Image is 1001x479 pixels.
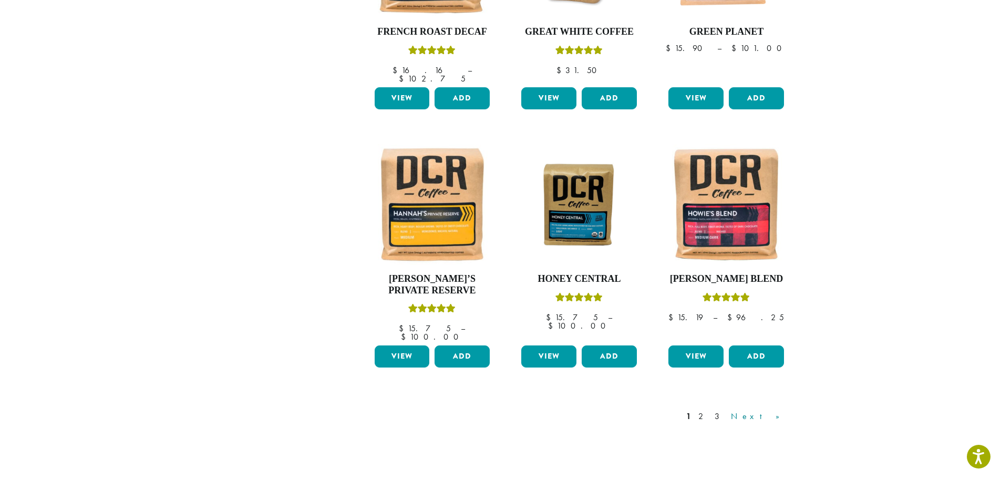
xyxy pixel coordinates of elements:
button: Add [729,87,784,109]
a: 1 [684,410,693,423]
span: $ [727,312,736,323]
span: – [713,312,717,323]
h4: Green Planet [666,26,787,38]
a: View [375,345,430,368]
a: View [668,87,724,109]
bdi: 15.75 [546,312,598,323]
span: $ [546,312,555,323]
bdi: 16.16 [393,65,458,76]
bdi: 96.25 [727,312,784,323]
bdi: 101.00 [731,43,787,54]
span: $ [556,65,565,76]
span: – [608,312,612,323]
a: [PERSON_NAME]’s Private ReserveRated 5.00 out of 5 [372,144,493,341]
a: Honey CentralRated 5.00 out of 5 [519,144,639,341]
div: Rated 5.00 out of 5 [555,44,603,60]
div: Rated 5.00 out of 5 [408,302,456,318]
button: Add [582,87,637,109]
span: $ [731,43,740,54]
span: $ [668,312,677,323]
img: Hannahs-Private-Reserve-12oz-300x300.jpg [371,144,492,265]
a: View [375,87,430,109]
span: $ [393,65,401,76]
h4: Great White Coffee [519,26,639,38]
img: Honey-Central-stock-image-fix-1200-x-900.png [519,159,639,250]
bdi: 15.19 [668,312,703,323]
span: $ [401,331,410,342]
span: – [468,65,472,76]
div: Rated 4.67 out of 5 [703,291,750,307]
a: View [521,345,576,368]
bdi: 100.00 [548,320,611,331]
button: Add [435,345,490,368]
span: $ [548,320,557,331]
bdi: 31.50 [556,65,602,76]
img: Howies-Blend-12oz-300x300.jpg [666,144,787,265]
button: Add [729,345,784,368]
h4: French Roast Decaf [372,26,493,38]
div: Rated 5.00 out of 5 [408,44,456,60]
a: Next » [729,410,789,423]
a: 2 [696,410,709,423]
button: Add [435,87,490,109]
div: Rated 5.00 out of 5 [555,291,603,307]
bdi: 15.90 [666,43,707,54]
a: [PERSON_NAME] BlendRated 4.67 out of 5 [666,144,787,341]
span: $ [399,323,408,334]
bdi: 102.75 [399,73,466,84]
h4: [PERSON_NAME]’s Private Reserve [372,273,493,296]
h4: [PERSON_NAME] Blend [666,273,787,285]
span: $ [666,43,675,54]
a: 3 [713,410,726,423]
a: View [668,345,724,368]
span: $ [399,73,408,84]
a: View [521,87,576,109]
span: – [461,323,465,334]
bdi: 15.75 [399,323,451,334]
span: – [717,43,721,54]
h4: Honey Central [519,273,639,285]
button: Add [582,345,637,368]
bdi: 100.00 [401,331,463,342]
